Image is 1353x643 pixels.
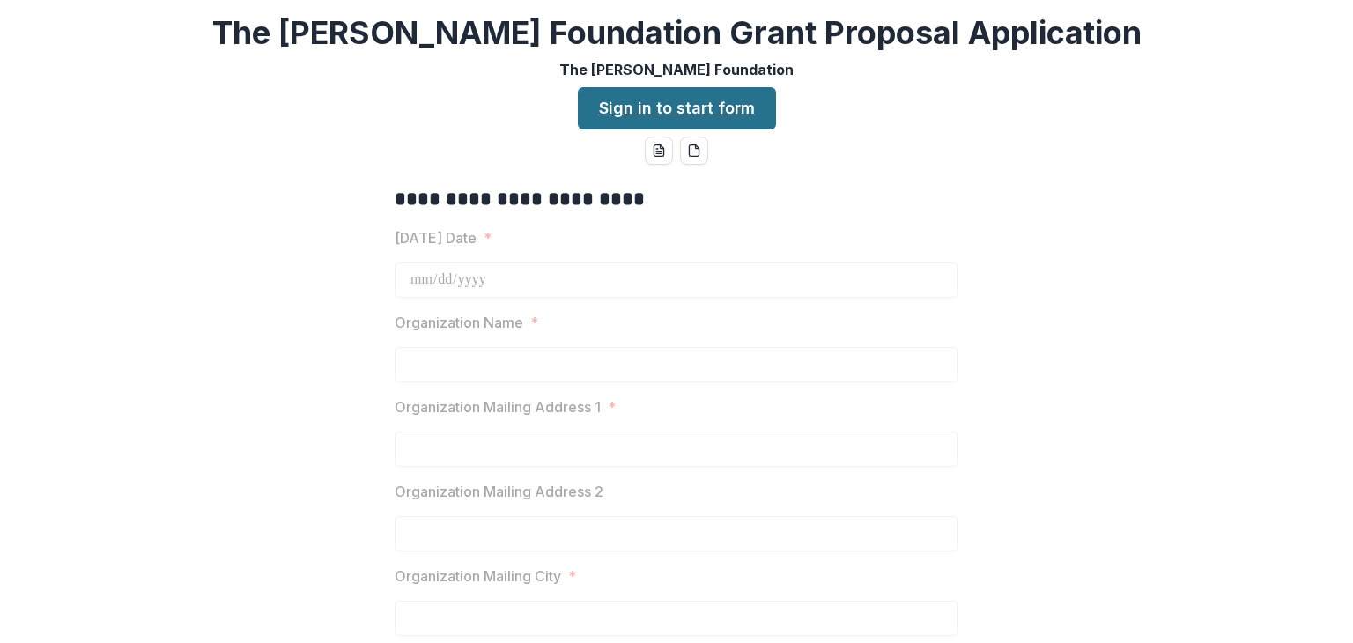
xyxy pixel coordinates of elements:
[395,481,603,502] p: Organization Mailing Address 2
[680,137,708,165] button: pdf-download
[395,312,523,333] p: Organization Name
[645,137,673,165] button: word-download
[395,396,601,418] p: Organization Mailing Address 1
[559,59,794,80] p: The [PERSON_NAME] Foundation
[395,227,477,248] p: [DATE] Date
[395,565,561,587] p: Organization Mailing City
[578,87,776,129] a: Sign in to start form
[212,14,1142,52] h2: The [PERSON_NAME] Foundation Grant Proposal Application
